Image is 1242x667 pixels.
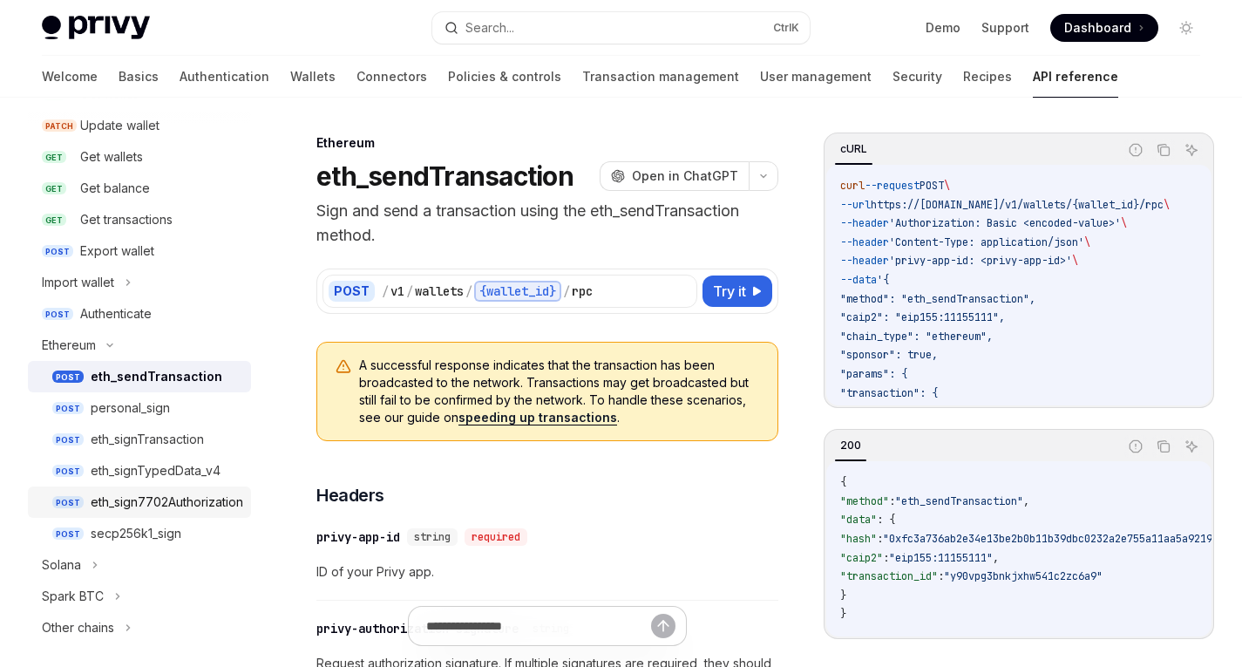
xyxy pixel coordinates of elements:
span: : [938,569,944,583]
button: Copy the contents from the code block [1152,139,1175,161]
a: Transaction management [582,56,739,98]
span: "chain_type": "ethereum", [840,330,993,344]
div: wallets [415,282,464,300]
span: "transaction_id" [840,569,938,583]
div: / [563,282,570,300]
a: POSTsecp256k1_sign [28,518,251,549]
a: Dashboard [1050,14,1158,42]
a: GETGet transactions [28,204,251,235]
span: --request [865,179,920,193]
button: Search...CtrlK [432,12,809,44]
span: string [414,530,451,544]
span: "to": "0xd8dA6BF26964aF9D7eEd9e03E53415D37aA96045", [840,405,1151,419]
input: Ask a question... [426,607,651,645]
span: curl [840,179,865,193]
div: rpc [572,282,593,300]
button: Report incorrect code [1124,435,1147,458]
span: POST [52,527,84,541]
span: A successful response indicates that the transaction has been broadcasted to the network. Transac... [359,357,760,426]
button: Copy the contents from the code block [1152,435,1175,458]
div: v1 [390,282,404,300]
div: eth_signTypedData_v4 [91,460,221,481]
div: / [406,282,413,300]
span: } [840,589,846,602]
button: Report incorrect code [1124,139,1147,161]
span: Try it [713,281,746,302]
button: Solana [28,549,251,581]
h1: eth_sendTransaction [316,160,573,192]
span: \ [944,179,950,193]
div: eth_sendTransaction [91,366,222,387]
span: \ [1121,216,1127,230]
span: '{ [877,273,889,287]
svg: Warning [335,358,352,376]
div: Update wallet [80,115,159,136]
span: , [993,551,999,565]
button: Import wallet [28,267,251,298]
button: Ethereum [28,330,251,361]
span: "hash" [840,532,877,546]
a: Security [892,56,942,98]
a: GETGet wallets [28,141,251,173]
span: \ [1164,198,1170,212]
div: secp256k1_sign [91,523,181,544]
span: Open in ChatGPT [632,167,738,185]
a: PATCHUpdate wallet [28,110,251,141]
span: POST [42,245,73,258]
div: / [465,282,472,300]
span: "method": "eth_sendTransaction", [840,292,1035,306]
button: Try it [702,276,772,307]
button: Ask AI [1180,139,1203,161]
span: GET [42,151,66,164]
span: GET [42,214,66,227]
div: {wallet_id} [474,281,561,302]
div: eth_sign7702Authorization [91,492,243,513]
button: Ask AI [1180,435,1203,458]
span: \ [1072,254,1078,268]
span: : [883,551,889,565]
div: Search... [465,17,514,38]
a: Authentication [180,56,269,98]
a: Connectors [356,56,427,98]
div: privy-app-id [316,528,400,546]
a: POSTeth_sign7702Authorization [28,487,251,518]
a: POSTpersonal_sign [28,392,251,424]
span: POST [52,465,84,478]
div: Spark BTC [42,586,104,607]
span: ID of your Privy app. [316,562,778,582]
div: Ethereum [42,335,96,356]
a: Recipes [963,56,1012,98]
div: Solana [42,555,81,575]
span: Ctrl K [773,21,799,35]
a: API reference [1033,56,1118,98]
a: speeding up transactions [458,410,617,425]
a: Welcome [42,56,98,98]
span: : [877,532,883,546]
span: "y90vpg3bnkjxhw541c2zc6a9" [944,569,1103,583]
a: POSTeth_sendTransaction [28,361,251,392]
span: "eip155:11155111" [889,551,993,565]
span: POST [52,433,84,446]
span: POST [920,179,944,193]
button: Send message [651,614,675,638]
p: Sign and send a transaction using the eth_sendTransaction method. [316,199,778,248]
a: Demo [926,19,960,37]
span: Dashboard [1064,19,1131,37]
a: User management [760,56,872,98]
div: / [382,282,389,300]
span: --header [840,235,889,249]
span: 'Authorization: Basic <encoded-value>' [889,216,1121,230]
a: POSTExport wallet [28,235,251,267]
a: POSTeth_signTypedData_v4 [28,455,251,487]
span: "eth_sendTransaction" [895,494,1023,508]
span: : { [877,513,895,527]
div: POST [329,281,375,302]
span: 'Content-Type: application/json' [889,235,1084,249]
a: Support [981,19,1029,37]
span: "sponsor": true, [840,348,938,362]
span: 'privy-app-id: <privy-app-id>' [889,254,1072,268]
a: Wallets [290,56,336,98]
span: "caip2" [840,551,883,565]
span: GET [42,182,66,195]
div: Import wallet [42,272,114,293]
